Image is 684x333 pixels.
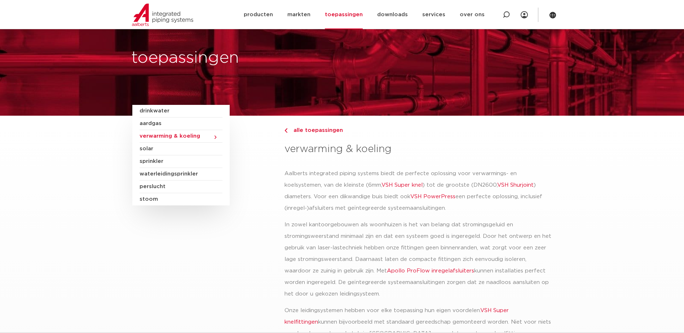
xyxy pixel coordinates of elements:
[131,46,339,70] h1: toepassingen
[387,268,474,274] a: Apollo ProFlow inregelafsluiters
[289,128,343,133] span: alle toepassingen
[140,130,222,143] a: verwarming & koeling
[140,155,222,168] a: sprinkler
[284,168,552,214] p: Aalberts integrated piping systems biedt de perfecte oplossing voor verwarmings- en koelsystemen,...
[284,126,552,135] a: alle toepassingen
[284,219,552,300] p: In zowel kantoorgebouwen als woonhuizen is het van belang dat stromingsgeluid en stromingsweersta...
[284,128,287,133] img: chevron-right.svg
[140,168,222,181] a: waterleidingsprinkler
[140,181,222,193] a: perslucht
[497,182,534,188] a: VSH Shurjoint
[381,182,423,188] a: VSH Super knel
[140,193,222,205] a: stoom
[140,143,222,155] a: solar
[140,117,222,130] a: aardgas
[410,194,455,199] a: VSH PowerPress
[140,105,222,117] a: drinkwater
[284,142,552,156] h3: verwarming & koeling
